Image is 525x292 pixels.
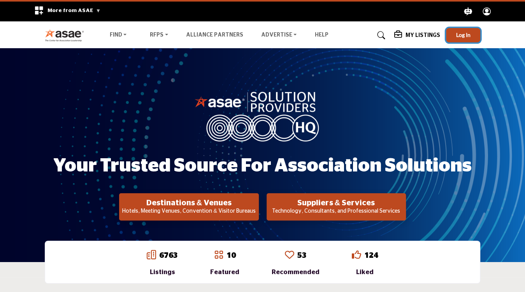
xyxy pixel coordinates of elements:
button: Suppliers & Services Technology, Consultants, and Professional Services [267,193,406,220]
a: 53 [297,252,306,259]
span: More from ASAE [47,8,101,13]
button: Log In [446,28,480,42]
div: More from ASAE [29,2,106,21]
div: Listings [147,268,178,277]
div: Liked [352,268,378,277]
a: 10 [227,252,236,259]
img: image [195,90,331,141]
a: Go to Featured [214,250,223,261]
button: Destinations & Venues Hotels, Meeting Venues, Convention & Visitor Bureaus [119,193,258,220]
i: Go to Liked [352,250,361,259]
a: Go to Recommended [284,250,294,261]
a: Advertise [256,30,302,41]
a: Find [104,30,132,41]
a: 124 [364,252,378,259]
div: My Listings [394,31,440,40]
span: Log In [456,31,471,38]
h2: Suppliers & Services [269,198,404,208]
h1: Your Trusted Source for Association Solutions [53,154,472,178]
h2: Destinations & Venues [121,198,256,208]
div: Recommended [272,268,320,277]
p: Technology, Consultants, and Professional Services [269,208,404,215]
a: RFPs [144,30,174,41]
p: Hotels, Meeting Venues, Convention & Visitor Bureaus [121,208,256,215]
a: Search [370,29,390,42]
a: Help [314,32,328,38]
div: Featured [210,268,239,277]
a: 6763 [159,252,178,259]
a: Alliance Partners [186,32,243,38]
img: Site Logo [45,29,88,42]
h5: My Listings [406,32,440,39]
